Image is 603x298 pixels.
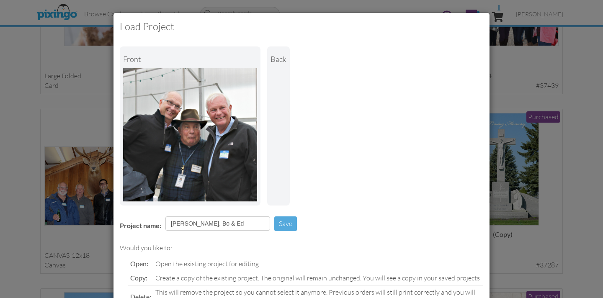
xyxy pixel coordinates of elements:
[165,216,270,231] input: Enter project name
[120,221,161,231] label: Project name:
[130,274,147,282] span: Copy:
[123,50,257,68] div: Front
[153,257,483,271] td: Open the existing project for editing
[120,243,483,253] div: Would you like to:
[123,68,257,202] img: Landscape Image
[153,271,483,285] td: Create a copy of the existing project. The original will remain unchanged. You will see a copy in...
[120,19,483,33] h3: Load Project
[274,216,297,231] button: Save
[271,50,286,68] div: back
[130,259,148,267] span: Open:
